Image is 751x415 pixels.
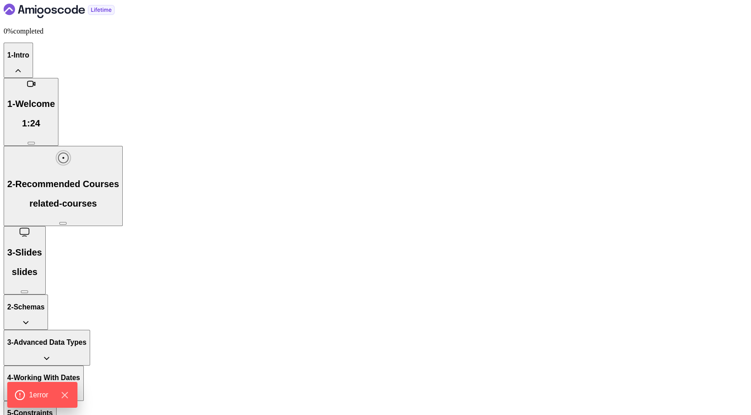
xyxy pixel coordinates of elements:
button: 4-Working With Dates [4,366,84,401]
p: 1:24 [7,118,55,129]
button: 2-Schemas [4,294,48,330]
h3: 2 - Schemas [7,303,44,311]
p: 1 - Welcome [7,99,55,109]
span: 0 % [4,27,13,35]
span: related-courses [29,198,97,208]
h3: 1 - Intro [7,51,29,59]
span: slides [12,267,38,277]
button: 2-Recommended Coursesrelated-courses [4,146,123,226]
p: 3 - Slides [7,247,42,258]
button: 3-Slidesslides [4,226,46,294]
h3: 3 - Advanced Data Types [7,338,87,347]
button: 3-Advanced Data Types [4,330,90,365]
button: 1-Welcome1:24 [4,78,58,146]
button: 1-Intro [4,43,33,78]
span: completed [4,27,43,35]
a: Dashboard [4,4,747,20]
h3: 4 - Working With Dates [7,374,80,382]
p: 2 - Recommended Courses [7,179,119,189]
